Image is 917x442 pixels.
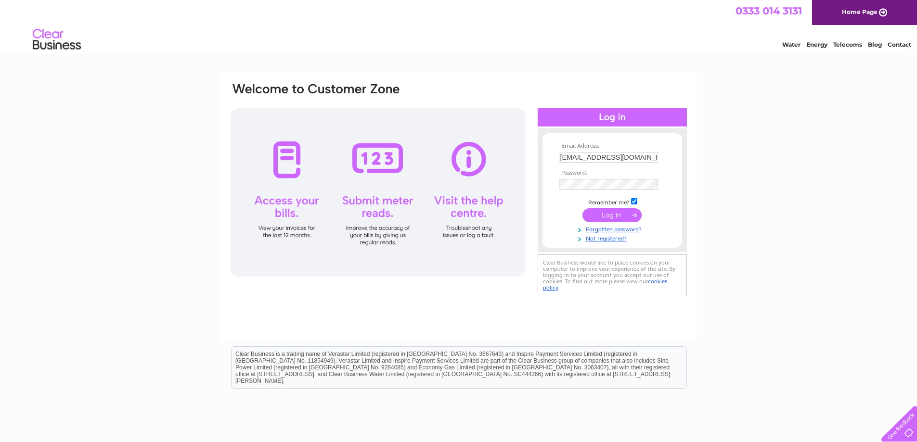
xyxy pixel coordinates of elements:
[559,233,668,242] a: Not registered?
[556,143,668,150] th: Email Address:
[868,41,882,48] a: Blog
[543,278,667,291] a: cookies policy
[833,41,862,48] a: Telecoms
[888,41,911,48] a: Contact
[32,25,81,54] img: logo.png
[232,5,686,47] div: Clear Business is a trading name of Verastar Limited (registered in [GEOGRAPHIC_DATA] No. 3667643...
[556,197,668,206] td: Remember me?
[582,208,642,222] input: Submit
[806,41,827,48] a: Energy
[736,5,802,17] a: 0333 014 3131
[556,170,668,177] th: Password:
[538,254,687,296] div: Clear Business would like to place cookies on your computer to improve your experience of the sit...
[559,224,668,233] a: Forgotten password?
[782,41,801,48] a: Water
